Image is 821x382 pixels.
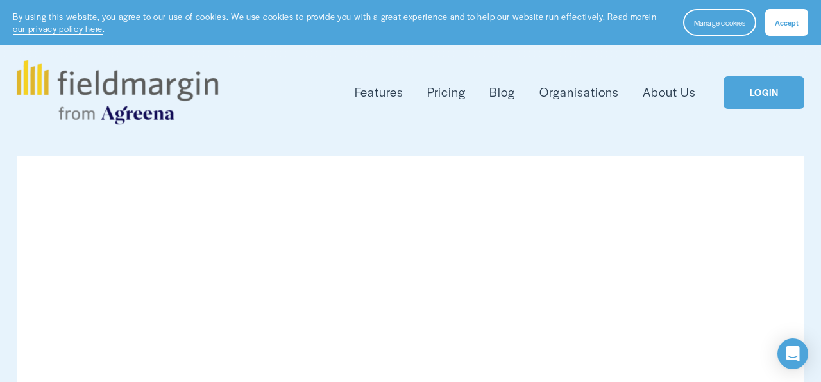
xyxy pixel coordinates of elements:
a: About Us [643,82,696,103]
a: Organisations [539,82,619,103]
a: LOGIN [724,76,804,109]
a: folder dropdown [355,82,403,103]
a: in our privacy policy here [13,10,657,35]
button: Accept [765,9,808,36]
span: Accept [775,17,799,28]
div: Open Intercom Messenger [777,338,808,369]
span: Features [355,83,403,101]
img: fieldmargin.com [17,60,218,124]
button: Manage cookies [683,9,756,36]
a: Blog [489,82,515,103]
a: Pricing [427,82,466,103]
span: Manage cookies [694,17,745,28]
p: By using this website, you agree to our use of cookies. We use cookies to provide you with a grea... [13,10,670,35]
